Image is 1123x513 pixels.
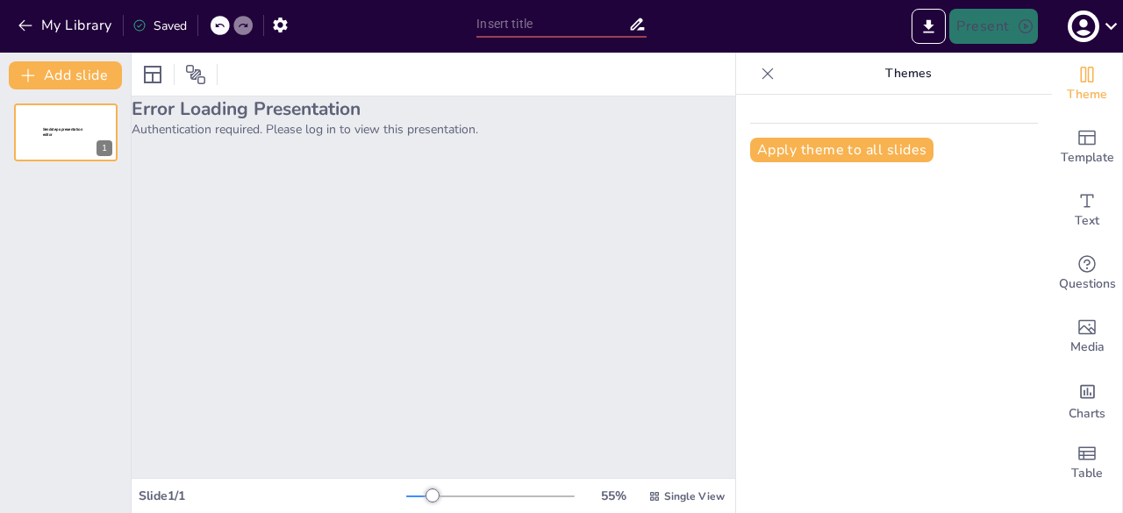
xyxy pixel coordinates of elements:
[1059,274,1116,294] span: Questions
[132,121,735,138] p: Authentication required. Please log in to view this presentation.
[949,9,1037,44] button: Present
[132,18,187,34] div: Saved
[185,64,206,85] span: Position
[782,53,1034,95] p: Themes
[9,61,122,89] button: Add slide
[1070,338,1105,357] span: Media
[912,9,946,44] button: Export to PowerPoint
[1052,305,1122,368] div: Add images, graphics, shapes or video
[1052,242,1122,305] div: Get real-time input from your audience
[132,96,735,121] h2: Error Loading Presentation
[664,489,725,503] span: Single View
[13,11,119,39] button: My Library
[1067,85,1107,104] span: Theme
[1071,464,1103,483] span: Table
[592,488,634,504] div: 55 %
[1069,404,1105,424] span: Charts
[1061,148,1114,167] span: Template
[1052,368,1122,431] div: Add charts and graphs
[476,11,627,37] input: Insert title
[1052,116,1122,179] div: Add ready made slides
[14,103,118,161] div: 1
[139,61,167,89] div: Layout
[97,140,112,156] div: 1
[1052,179,1122,242] div: Add text boxes
[750,138,933,162] button: Apply theme to all slides
[139,488,406,504] div: Slide 1 / 1
[1052,53,1122,116] div: Change the overall theme
[1075,211,1099,231] span: Text
[1052,431,1122,495] div: Add a table
[43,127,82,137] span: Sendsteps presentation editor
